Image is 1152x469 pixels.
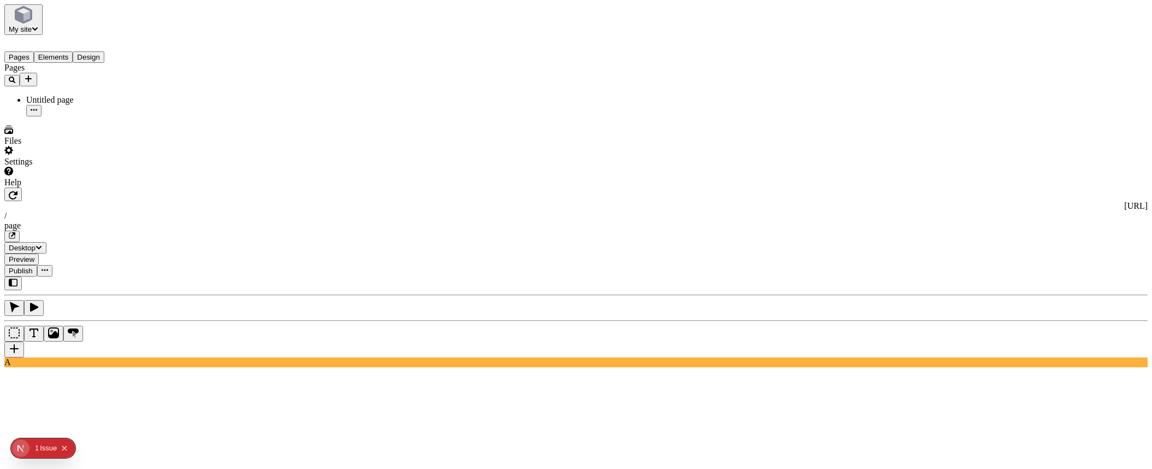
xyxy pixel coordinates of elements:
span: Preview [9,255,34,263]
div: Pages [4,63,135,73]
button: Add new [20,73,37,86]
button: Design [73,51,104,63]
p: Cookie Test Route [4,9,159,19]
button: Preview [4,254,39,265]
span: My site [9,25,32,33]
div: Help [4,178,135,187]
div: Files [4,136,135,146]
button: Pages [4,51,34,63]
button: Publish [4,265,37,277]
div: / [4,211,1148,221]
button: Elements [34,51,73,63]
div: A [4,357,1148,367]
button: Image [44,326,63,342]
div: Settings [4,157,135,167]
div: page [4,221,1148,231]
button: Box [4,326,24,342]
img: Site favicon [15,6,32,24]
button: Text [24,326,44,342]
button: Button [63,326,83,342]
span: Desktop [9,244,36,252]
div: Untitled page [26,95,135,105]
button: Desktop [4,242,46,254]
div: [URL] [4,201,1148,211]
button: Site faviconMy site [4,4,43,35]
span: Publish [9,267,33,275]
